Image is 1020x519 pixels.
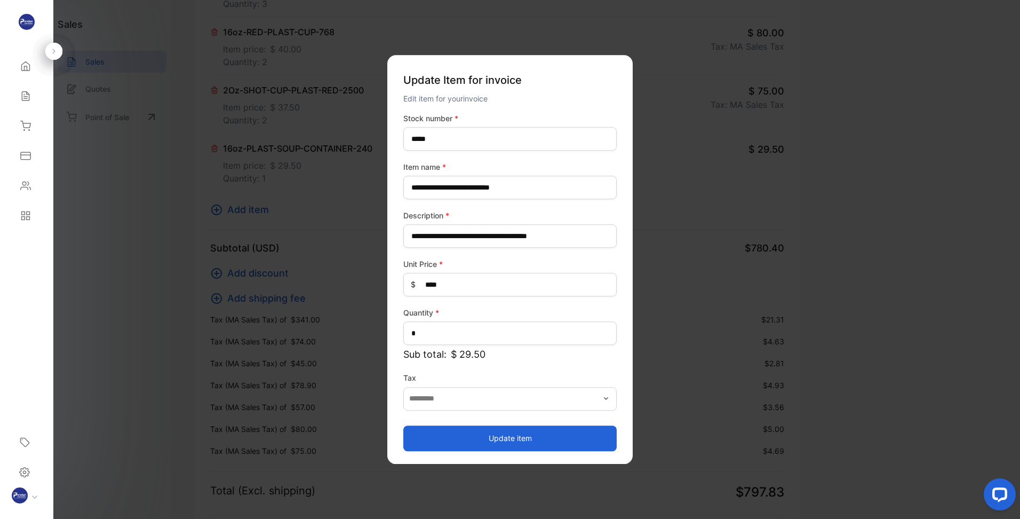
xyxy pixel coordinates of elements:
[403,68,617,92] p: Update Item for invoice
[975,474,1020,519] iframe: LiveChat chat widget
[403,347,617,361] p: Sub total:
[411,279,416,290] span: $
[403,258,617,270] label: Unit Price
[403,161,617,172] label: Item name
[19,14,35,30] img: logo
[403,113,617,124] label: Stock number
[403,372,617,383] label: Tax
[451,347,485,361] span: $ 29.50
[12,487,28,504] img: profile
[403,210,617,221] label: Description
[403,307,617,318] label: Quantity
[403,426,617,451] button: Update item
[403,94,488,103] span: Edit item for your invoice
